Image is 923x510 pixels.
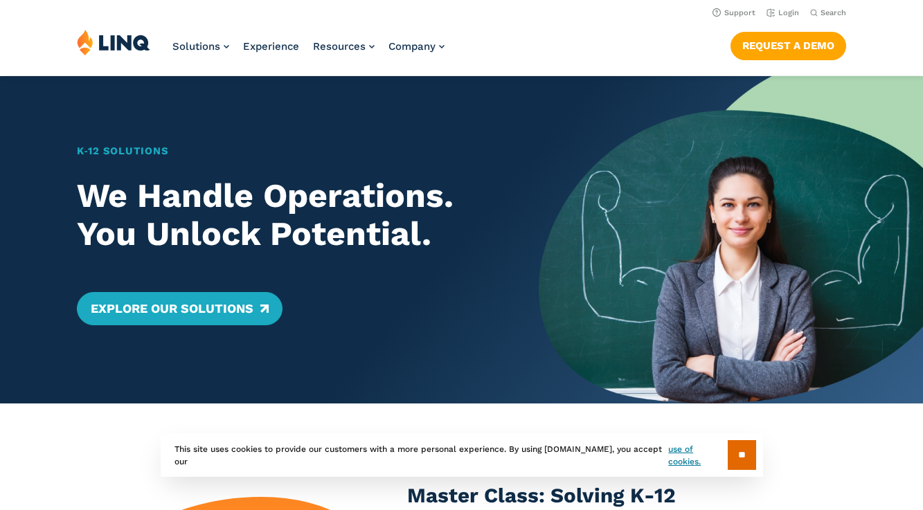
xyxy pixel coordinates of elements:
h2: We Handle Operations. You Unlock Potential. [77,176,501,253]
div: This site uses cookies to provide our customers with a more personal experience. By using [DOMAIN... [161,433,763,477]
a: Support [713,8,755,17]
img: LINQ | K‑12 Software [77,29,150,55]
nav: Button Navigation [731,29,846,60]
img: Home Banner [539,76,923,403]
a: Experience [243,40,299,53]
span: Resources [313,40,366,53]
a: Login [767,8,799,17]
a: Resources [313,40,375,53]
nav: Primary Navigation [172,29,445,75]
a: use of cookies. [668,443,727,468]
a: Explore Our Solutions [77,292,283,325]
a: Request a Demo [731,32,846,60]
a: Solutions [172,40,229,53]
span: Company [388,40,436,53]
a: Company [388,40,445,53]
h1: K‑12 Solutions [77,143,501,158]
span: Search [821,8,846,17]
button: Open Search Bar [810,8,846,18]
span: Solutions [172,40,220,53]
